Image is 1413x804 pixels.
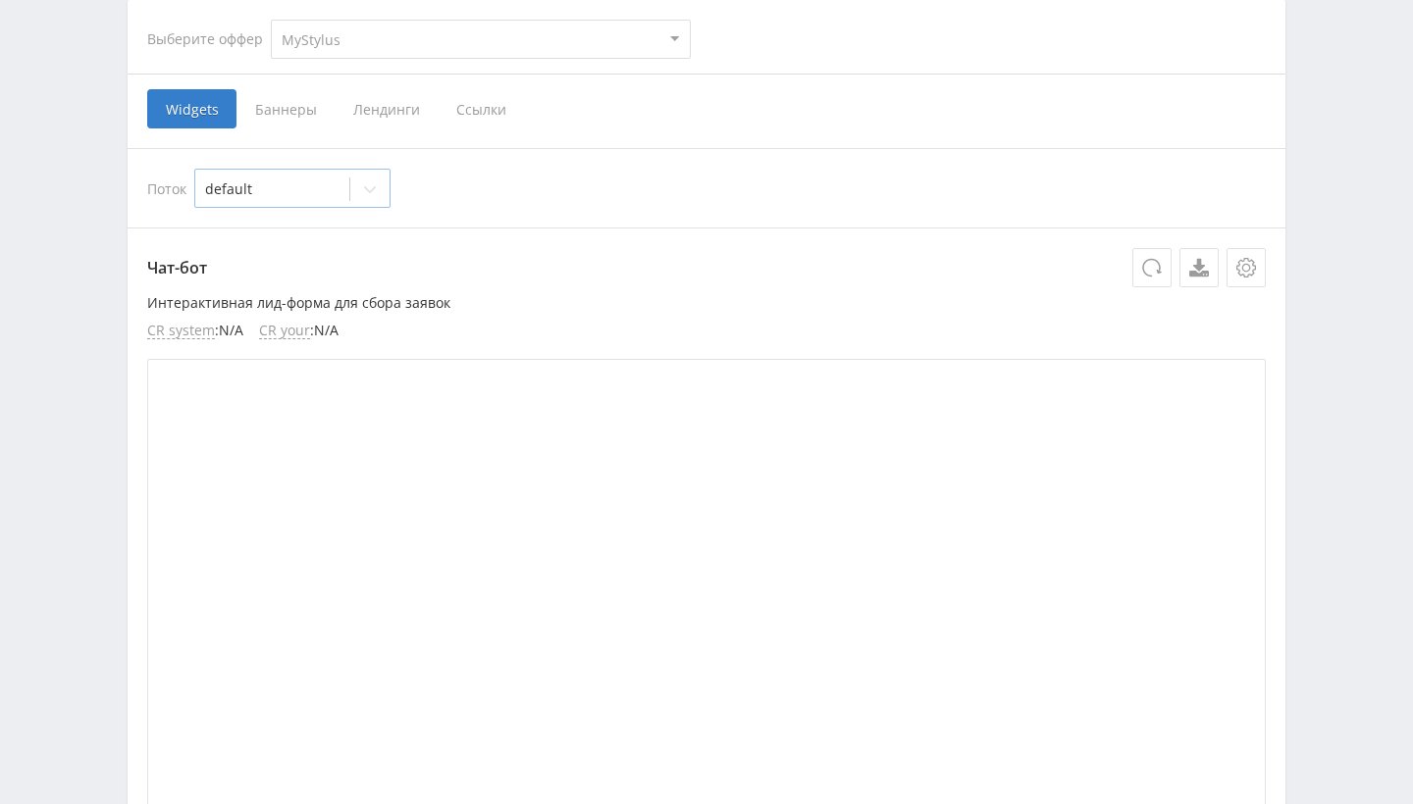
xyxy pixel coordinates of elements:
p: Чат-бот [147,248,1266,287]
span: Баннеры [236,89,335,128]
span: Widgets [147,89,236,128]
li: : N/A [147,323,243,339]
span: CR system [147,323,215,339]
div: Выберите оффер [147,31,271,47]
span: Ссылки [438,89,525,128]
div: Поток [147,169,1266,208]
span: CR your [259,323,310,339]
button: Настройки [1227,248,1266,287]
p: Интерактивная лид-форма для сбора заявок [147,295,1266,311]
li: : N/A [259,323,339,339]
span: Лендинги [335,89,438,128]
a: Скачать [1179,248,1219,287]
button: Обновить [1132,248,1172,287]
